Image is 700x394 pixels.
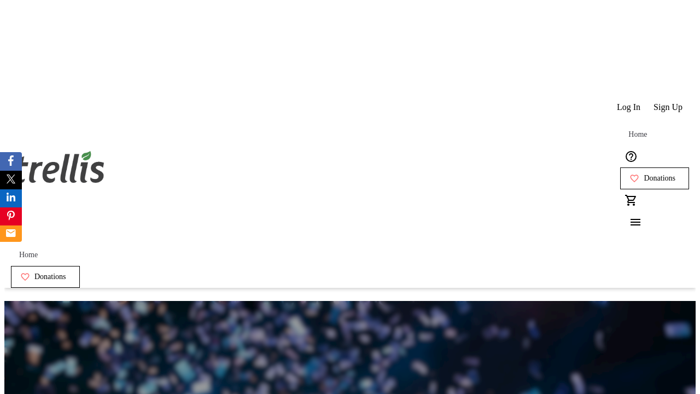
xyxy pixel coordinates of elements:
img: Orient E2E Organization r8754XgtpR's Logo [11,139,108,194]
span: Log In [617,102,640,112]
button: Help [620,146,642,167]
a: Donations [11,266,80,288]
span: Home [19,251,38,259]
button: Sign Up [647,96,689,118]
span: Home [628,130,647,139]
a: Donations [620,167,689,189]
span: Donations [34,273,66,281]
span: Sign Up [654,102,682,112]
button: Cart [620,189,642,211]
button: Log In [610,96,647,118]
a: Home [11,244,46,266]
a: Home [620,124,655,146]
button: Menu [620,211,642,233]
span: Donations [644,174,675,183]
